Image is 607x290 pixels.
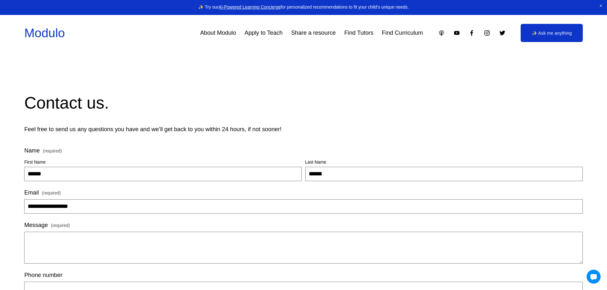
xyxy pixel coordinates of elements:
a: Find Curriculum [382,27,423,39]
div: First Name [24,159,302,167]
span: Email [24,187,39,198]
a: Instagram [484,30,490,36]
h2: Contact us. [24,92,583,114]
a: Facebook [468,30,475,36]
a: Share a resource [291,27,336,39]
span: (required) [51,222,70,230]
span: Name [24,145,40,156]
a: Apple Podcasts [438,30,445,36]
p: Feel free to send us any questions you have and we’ll get back to you within 24 hours, if not soo... [24,124,583,135]
span: (required) [42,189,61,197]
a: Find Tutors [344,27,373,39]
span: Message [24,220,48,230]
span: Phone number [24,270,62,280]
a: YouTube [453,30,460,36]
a: Apply to Teach [245,27,283,39]
a: Twitter [499,30,506,36]
div: Last Name [305,159,583,167]
a: AI-Powered Learning Concierge [219,5,281,10]
a: About Modulo [200,27,236,39]
a: ✨ Ask me anything [521,24,583,42]
a: Modulo [24,26,65,40]
span: (required) [43,149,62,153]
